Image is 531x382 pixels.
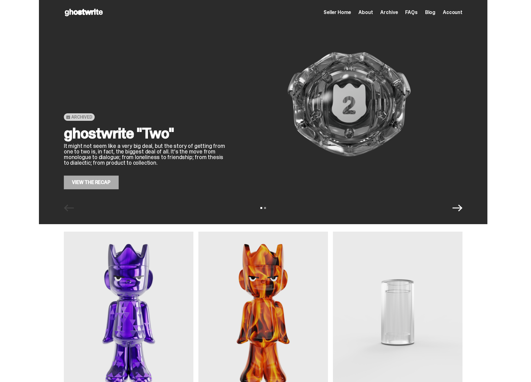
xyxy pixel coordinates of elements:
img: ghostwrite "Two" [236,19,462,189]
button: Next [453,203,462,213]
a: View the Recap [64,176,119,189]
span: Archived [71,115,92,120]
a: Account [443,10,462,15]
a: Seller Home [324,10,351,15]
button: View slide 2 [264,207,266,209]
p: It might not seem like a very big deal, but the story of getting from one to two is, in fact, the... [64,143,226,166]
a: Blog [425,10,435,15]
a: About [358,10,373,15]
button: View slide 1 [260,207,262,209]
h2: ghostwrite "Two" [64,126,226,141]
a: FAQs [405,10,417,15]
a: Archive [380,10,398,15]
